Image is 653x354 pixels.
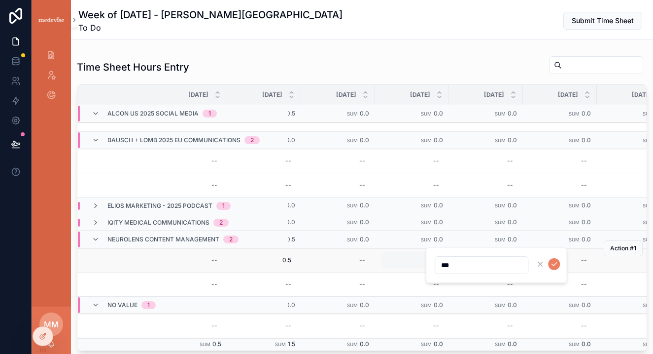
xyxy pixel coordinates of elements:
small: Sum [347,342,358,347]
span: To Do [78,22,343,34]
div: -- [433,181,439,189]
span: 0.5 [286,109,295,117]
span: 0.0 [582,340,591,348]
small: Sum [495,342,506,347]
span: [DATE] [336,91,356,99]
div: -- [581,157,587,165]
small: Sum [347,138,358,143]
button: Submit Time Sheet [563,12,642,30]
span: 0.0 [508,301,517,309]
small: Sum [495,138,506,143]
span: 0.0 [582,136,591,144]
span: 0.0 [508,109,517,117]
div: 1 [208,110,211,118]
div: -- [507,181,513,189]
span: Action #1 [610,244,636,252]
span: 0.5 [237,256,291,264]
span: 0.0 [508,218,517,226]
small: Sum [495,237,506,242]
div: -- [285,181,291,189]
img: App logo [37,16,65,24]
div: 2 [229,236,233,243]
small: Sum [569,342,580,347]
span: 0.0 [508,340,517,348]
span: 0.0 [434,301,443,309]
small: Sum [347,203,358,208]
div: 1 [147,301,150,309]
span: 0.0 [434,136,443,144]
span: 0.0 [508,201,517,209]
span: IQity Medical Communications [107,219,209,227]
span: 0.0 [434,340,443,348]
span: 0.0 [582,236,591,243]
span: 1.5 [288,340,295,348]
small: Sum [421,342,432,347]
div: -- [359,256,365,264]
span: 0.0 [434,201,443,209]
span: Alcon US 2025 Social Media [107,110,199,118]
div: -- [211,157,217,165]
small: Sum [495,203,506,208]
small: Sum [569,237,580,242]
span: 0.0 [286,136,295,144]
div: 1 [222,202,225,210]
small: Sum [495,111,506,116]
div: -- [581,280,587,288]
span: 0.0 [508,236,517,243]
small: Sum [421,303,432,308]
div: scrollable content [32,39,71,117]
h1: Week of [DATE] - [PERSON_NAME][GEOGRAPHIC_DATA] [78,8,343,22]
small: Sum [569,220,580,225]
div: -- [211,280,217,288]
small: Sum [421,203,432,208]
span: 0.0 [360,201,369,209]
span: [DATE] [262,91,282,99]
span: [DATE] [632,91,652,99]
div: -- [285,280,291,288]
div: -- [359,322,365,330]
span: 0.0 [434,109,443,117]
span: 0.0 [582,218,591,226]
small: Sum [200,342,210,347]
div: -- [211,322,217,330]
div: -- [433,322,439,330]
span: 0.0 [360,218,369,226]
h1: Time Sheet Hours Entry [77,60,189,74]
span: 0.0 [360,236,369,243]
div: -- [211,181,217,189]
button: Action #1 [604,240,643,256]
span: [DATE] [558,91,578,99]
small: Sum [495,303,506,308]
span: [DATE] [188,91,208,99]
span: Elios Marketing - 2025 Podcast [107,202,212,210]
div: -- [507,157,513,165]
span: 0.0 [360,301,369,309]
small: Sum [347,303,358,308]
div: -- [581,322,587,330]
div: -- [211,256,217,264]
span: [DATE] [484,91,504,99]
small: Sum [421,220,432,225]
span: 0.0 [286,218,295,226]
div: -- [581,256,587,264]
div: -- [359,280,365,288]
span: Bausch + Lomb 2025 EU Communications [107,136,241,144]
span: 0.0 [360,109,369,117]
span: 0.0 [286,201,295,209]
div: -- [433,157,439,165]
span: 0.0 [434,236,443,243]
small: Sum [421,237,432,242]
div: -- [359,157,365,165]
small: Sum [275,342,286,347]
small: Sum [421,111,432,116]
small: Sum [569,138,580,143]
small: Sum [347,237,358,242]
span: No value [107,301,137,309]
small: Sum [347,220,358,225]
span: 0.0 [582,109,591,117]
span: 0.0 [582,301,591,309]
small: Sum [347,111,358,116]
span: 0.0 [582,201,591,209]
div: -- [507,322,513,330]
div: 2 [219,219,223,227]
